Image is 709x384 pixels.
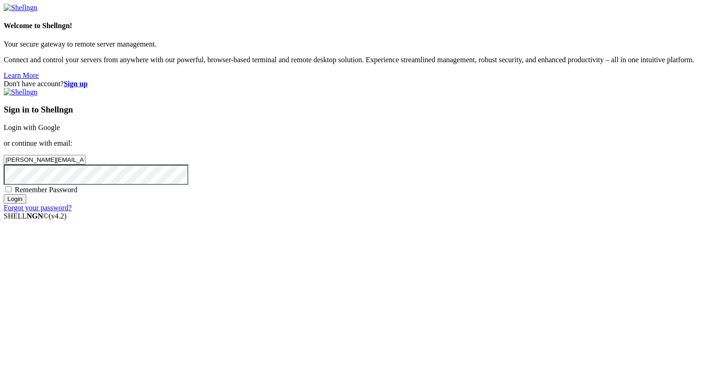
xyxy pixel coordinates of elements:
[4,204,72,212] a: Forgot your password?
[4,139,705,148] p: or continue with email:
[4,71,39,79] a: Learn More
[64,80,88,88] a: Sign up
[15,186,78,194] span: Remember Password
[49,212,67,220] span: 4.2.0
[4,80,705,88] div: Don't have account?
[4,88,37,96] img: Shellngn
[6,186,12,192] input: Remember Password
[4,194,26,204] input: Login
[4,124,60,131] a: Login with Google
[4,4,37,12] img: Shellngn
[4,40,705,48] p: Your secure gateway to remote server management.
[27,212,43,220] b: NGN
[4,105,705,115] h3: Sign in to Shellngn
[4,22,705,30] h4: Welcome to Shellngn!
[4,56,705,64] p: Connect and control your servers from anywhere with our powerful, browser-based terminal and remo...
[4,212,66,220] span: SHELL ©
[4,155,85,165] input: Email address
